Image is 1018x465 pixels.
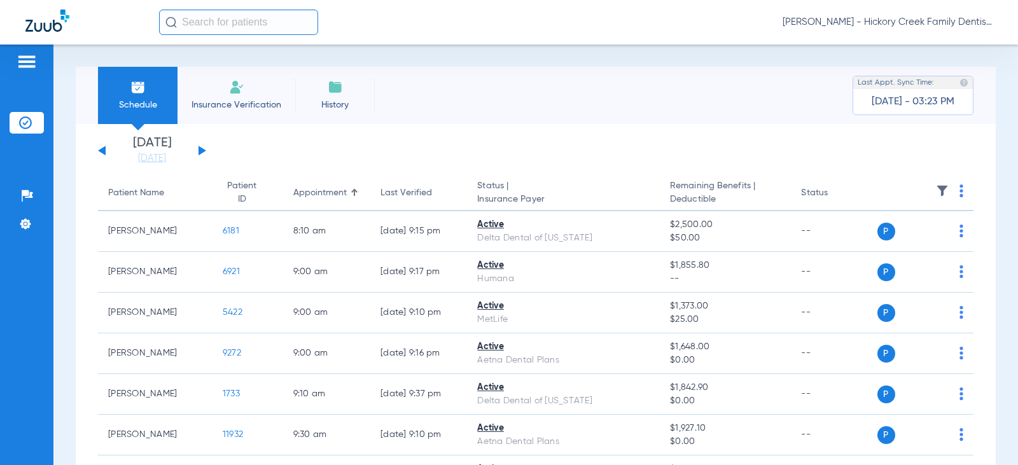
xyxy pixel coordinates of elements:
[670,394,781,408] span: $0.00
[670,422,781,435] span: $1,927.10
[370,333,467,374] td: [DATE] 9:16 PM
[114,137,190,165] li: [DATE]
[477,272,650,286] div: Humana
[791,333,877,374] td: --
[293,186,361,200] div: Appointment
[959,428,963,441] img: group-dot-blue.svg
[670,435,781,448] span: $0.00
[98,252,213,293] td: [PERSON_NAME]
[370,293,467,333] td: [DATE] 9:10 PM
[670,340,781,354] span: $1,648.00
[872,95,954,108] span: [DATE] - 03:23 PM
[25,10,69,32] img: Zuub Logo
[108,186,164,200] div: Patient Name
[959,306,963,319] img: group-dot-blue.svg
[959,265,963,278] img: group-dot-blue.svg
[283,374,371,415] td: 9:10 AM
[98,374,213,415] td: [PERSON_NAME]
[783,16,993,29] span: [PERSON_NAME] - Hickory Creek Family Dentistry
[959,184,963,197] img: group-dot-blue.svg
[283,211,371,252] td: 8:10 AM
[370,415,467,455] td: [DATE] 9:10 PM
[283,252,371,293] td: 9:00 AM
[670,272,781,286] span: --
[283,333,371,374] td: 9:00 AM
[223,389,240,398] span: 1733
[477,354,650,367] div: Aetna Dental Plans
[670,313,781,326] span: $25.00
[380,186,457,200] div: Last Verified
[670,259,781,272] span: $1,855.80
[159,10,318,35] input: Search for patients
[370,211,467,252] td: [DATE] 9:15 PM
[858,76,934,89] span: Last Appt. Sync Time:
[877,426,895,444] span: P
[477,313,650,326] div: MetLife
[108,99,168,111] span: Schedule
[670,232,781,245] span: $50.00
[223,430,243,439] span: 11932
[229,80,244,95] img: Manual Insurance Verification
[477,422,650,435] div: Active
[670,354,781,367] span: $0.00
[670,381,781,394] span: $1,842.90
[305,99,365,111] span: History
[477,394,650,408] div: Delta Dental of [US_STATE]
[380,186,432,200] div: Last Verified
[98,333,213,374] td: [PERSON_NAME]
[223,179,261,206] div: Patient ID
[477,381,650,394] div: Active
[660,176,791,211] th: Remaining Benefits |
[791,415,877,455] td: --
[187,99,286,111] span: Insurance Verification
[477,300,650,313] div: Active
[877,223,895,240] span: P
[959,78,968,87] img: last sync help info
[130,80,146,95] img: Schedule
[477,218,650,232] div: Active
[959,225,963,237] img: group-dot-blue.svg
[223,349,241,357] span: 9272
[98,415,213,455] td: [PERSON_NAME]
[959,347,963,359] img: group-dot-blue.svg
[370,374,467,415] td: [DATE] 9:37 PM
[283,415,371,455] td: 9:30 AM
[877,263,895,281] span: P
[877,385,895,403] span: P
[98,293,213,333] td: [PERSON_NAME]
[165,17,177,28] img: Search Icon
[114,152,190,165] a: [DATE]
[670,193,781,206] span: Deductible
[223,226,239,235] span: 6181
[223,267,240,276] span: 6921
[670,218,781,232] span: $2,500.00
[477,259,650,272] div: Active
[223,179,273,206] div: Patient ID
[791,374,877,415] td: --
[791,293,877,333] td: --
[877,345,895,363] span: P
[959,387,963,400] img: group-dot-blue.svg
[477,340,650,354] div: Active
[936,184,949,197] img: filter.svg
[328,80,343,95] img: History
[108,186,202,200] div: Patient Name
[877,304,895,322] span: P
[283,293,371,333] td: 9:00 AM
[477,232,650,245] div: Delta Dental of [US_STATE]
[670,300,781,313] span: $1,373.00
[370,252,467,293] td: [DATE] 9:17 PM
[467,176,660,211] th: Status |
[791,211,877,252] td: --
[17,54,37,69] img: hamburger-icon
[98,211,213,252] td: [PERSON_NAME]
[293,186,347,200] div: Appointment
[791,252,877,293] td: --
[477,435,650,448] div: Aetna Dental Plans
[477,193,650,206] span: Insurance Payer
[791,176,877,211] th: Status
[223,308,242,317] span: 5422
